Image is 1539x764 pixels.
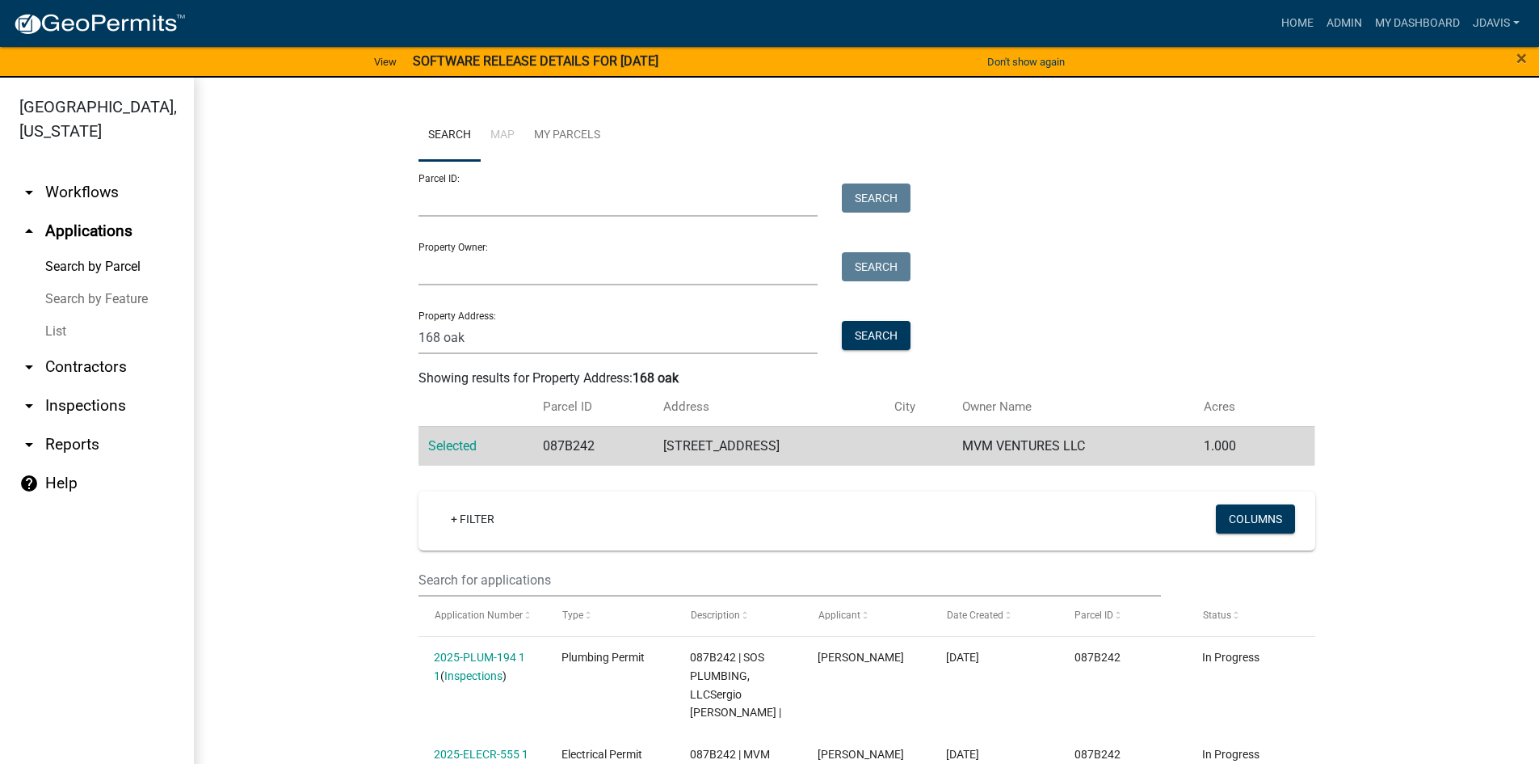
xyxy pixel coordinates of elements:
[1516,47,1527,70] span: ×
[690,610,739,621] span: Description
[654,426,884,466] td: [STREET_ADDRESS]
[842,252,910,281] button: Search
[418,564,1162,597] input: Search for applications
[842,184,910,213] button: Search
[675,597,803,635] datatable-header-cell: Description
[1194,388,1282,426] th: Acres
[842,321,910,350] button: Search
[1516,49,1527,68] button: Close
[981,49,1071,75] button: Don't show again
[818,610,860,621] span: Applicant
[1187,597,1315,635] datatable-header-cell: Status
[1074,651,1121,664] span: 087B242
[818,651,904,664] span: Sergio Monjaras
[19,396,39,416] i: arrow_drop_down
[418,597,547,635] datatable-header-cell: Application Number
[946,748,979,761] span: 09/25/2025
[561,610,582,621] span: Type
[524,110,610,162] a: My Parcels
[1466,8,1526,39] a: jdavis
[533,426,654,466] td: 087B242
[561,651,645,664] span: Plumbing Permit
[952,426,1194,466] td: MVM VENTURES LLC
[885,388,953,426] th: City
[1216,504,1295,534] button: Columns
[818,748,904,761] span: Thomas
[1074,610,1113,621] span: Parcel ID
[533,388,654,426] th: Parcel ID
[1320,8,1369,39] a: Admin
[654,388,884,426] th: Address
[444,669,502,682] a: Inspections
[946,651,979,664] span: 09/29/2025
[19,357,39,377] i: arrow_drop_down
[434,610,522,621] span: Application Number
[946,610,1003,621] span: Date Created
[428,438,477,454] a: Selected
[418,369,1315,388] div: Showing results for Property Address:
[434,651,525,682] a: 2025-PLUM-194 1 1
[1202,610,1230,621] span: Status
[1202,651,1259,664] span: In Progress
[1369,8,1466,39] a: My Dashboard
[1275,8,1320,39] a: Home
[413,53,658,69] strong: SOFTWARE RELEASE DETAILS FOR [DATE]
[802,597,931,635] datatable-header-cell: Applicant
[633,370,679,386] strong: 168 oak
[952,388,1194,426] th: Owner Name
[1194,426,1282,466] td: 1.000
[19,222,39,241] i: arrow_drop_up
[1202,748,1259,761] span: In Progress
[546,597,675,635] datatable-header-cell: Type
[690,651,781,719] span: 087B242 | SOS PLUMBING, LLCSergio Esteban Monjaras |
[19,435,39,454] i: arrow_drop_down
[438,504,507,534] a: + Filter
[1058,597,1187,635] datatable-header-cell: Parcel ID
[19,183,39,202] i: arrow_drop_down
[931,597,1059,635] datatable-header-cell: Date Created
[19,474,39,493] i: help
[368,49,403,75] a: View
[434,648,531,686] div: ( )
[418,110,481,162] a: Search
[561,748,642,761] span: Electrical Permit
[1074,748,1121,761] span: 087B242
